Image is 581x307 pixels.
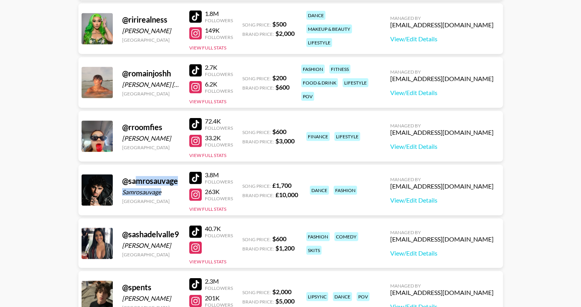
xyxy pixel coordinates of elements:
div: [EMAIL_ADDRESS][DOMAIN_NAME] [390,289,494,296]
div: Followers [205,285,233,291]
strong: £ 10,000 [275,191,298,198]
div: 2.3M [205,277,233,285]
div: @ ririrealness [122,15,180,25]
div: Followers [205,71,233,77]
a: View/Edit Details [390,35,494,43]
div: Managed By [390,176,494,182]
strong: $ 2,000 [275,30,295,37]
span: Song Price: [242,236,271,242]
strong: £ 1,700 [272,182,291,189]
div: Followers [205,88,233,94]
div: Managed By [390,229,494,235]
div: [GEOGRAPHIC_DATA] [122,252,180,258]
div: lipsync [306,292,328,301]
span: Song Price: [242,289,271,295]
a: View/Edit Details [390,89,494,97]
a: View/Edit Details [390,143,494,150]
div: 2.7K [205,64,233,71]
span: Brand Price: [242,246,274,252]
div: dance [310,186,329,195]
div: 72.4K [205,117,233,125]
button: View Full Stats [189,45,226,51]
strong: $ 600 [272,128,286,135]
strong: $ 3,000 [275,137,295,145]
div: skits [306,246,322,255]
div: @ rroomfies [122,122,180,132]
div: fashion [334,186,357,195]
div: fitness [329,65,350,74]
strong: $ 600 [275,83,290,91]
div: 6.2K [205,80,233,88]
div: lifestyle [334,132,360,141]
div: @ samrosauvage [122,176,180,186]
div: Followers [205,233,233,238]
div: [PERSON_NAME] [122,134,180,142]
div: lifestyle [306,38,332,47]
div: lifestyle [343,78,368,87]
div: [GEOGRAPHIC_DATA] [122,91,180,97]
span: Brand Price: [242,299,274,305]
span: Song Price: [242,76,271,81]
div: Followers [205,179,233,185]
strong: $ 1,200 [275,244,295,252]
button: View Full Stats [189,259,226,265]
div: Managed By [390,69,494,75]
div: 33.2K [205,134,233,142]
div: [GEOGRAPHIC_DATA] [122,37,180,43]
div: comedy [334,232,358,241]
span: Song Price: [242,183,271,189]
div: [PERSON_NAME] [PERSON_NAME] [122,81,180,88]
span: Brand Price: [242,31,274,37]
div: 201K [205,294,233,302]
span: Brand Price: [242,139,274,145]
div: finance [306,132,330,141]
div: [PERSON_NAME] [122,27,180,35]
div: Followers [205,142,233,148]
strong: $ 600 [272,235,286,242]
div: 40.7K [205,225,233,233]
a: View/Edit Details [390,196,494,204]
div: 263K [205,188,233,196]
div: Samrosauvage [122,188,180,196]
div: Followers [205,34,233,40]
div: Managed By [390,123,494,129]
div: Followers [205,18,233,23]
div: pov [301,92,314,101]
div: food & drink [301,78,338,87]
div: pov [357,292,370,301]
div: fashion [301,65,325,74]
span: Brand Price: [242,85,274,91]
a: View/Edit Details [390,249,494,257]
span: Song Price: [242,129,271,135]
div: [GEOGRAPHIC_DATA] [122,198,180,204]
div: 3.8M [205,171,233,179]
strong: $ 500 [272,20,286,28]
div: fashion [306,232,330,241]
div: [EMAIL_ADDRESS][DOMAIN_NAME] [390,182,494,190]
div: [EMAIL_ADDRESS][DOMAIN_NAME] [390,235,494,243]
div: 1.8M [205,10,233,18]
div: [GEOGRAPHIC_DATA] [122,145,180,150]
div: Followers [205,196,233,201]
strong: $ 5,000 [275,297,295,305]
strong: $ 200 [272,74,286,81]
div: dance [306,11,325,20]
div: [PERSON_NAME] [122,295,180,302]
span: Brand Price: [242,192,274,198]
div: [EMAIL_ADDRESS][DOMAIN_NAME] [390,75,494,83]
div: @ romainjoshh [122,69,180,78]
button: View Full Stats [189,206,226,212]
div: @ sashadelvalle9 [122,229,180,239]
div: Followers [205,125,233,131]
div: @ spents [122,282,180,292]
div: Managed By [390,15,494,21]
div: dance [333,292,352,301]
button: View Full Stats [189,99,226,104]
div: [PERSON_NAME] [122,242,180,249]
div: Managed By [390,283,494,289]
strong: $ 2,000 [272,288,291,295]
span: Song Price: [242,22,271,28]
div: [EMAIL_ADDRESS][DOMAIN_NAME] [390,21,494,29]
div: 149K [205,26,233,34]
div: makeup & beauty [306,25,352,34]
